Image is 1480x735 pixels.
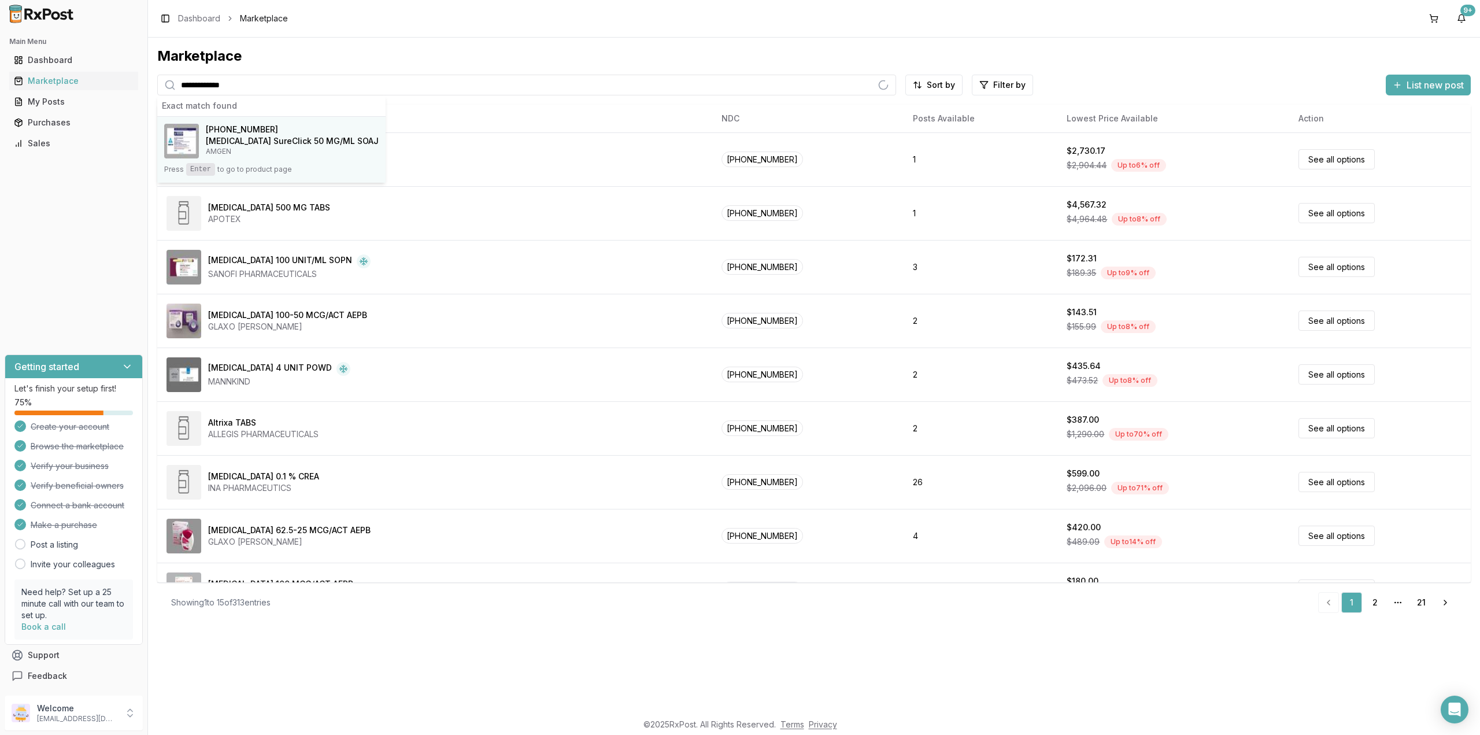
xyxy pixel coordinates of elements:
[1067,306,1097,318] div: $143.51
[157,117,386,183] button: Enbrel SureClick 50 MG/ML SOAJ[PHONE_NUMBER][MEDICAL_DATA] SureClick 50 MG/ML SOAJAMGENPressEnter...
[904,132,1057,186] td: 1
[1318,592,1457,613] nav: pagination
[1452,9,1471,28] button: 9+
[166,357,201,392] img: Afrezza 4 UNIT POWD
[1386,75,1471,95] button: List new post
[157,95,386,117] div: Exact match found
[927,79,955,91] span: Sort by
[166,196,201,231] img: Abiraterone Acetate 500 MG TABS
[904,105,1057,132] th: Posts Available
[1298,311,1375,331] a: See all options
[1111,482,1169,494] div: Up to 71 % off
[240,13,288,24] span: Marketplace
[1298,472,1375,492] a: See all options
[166,304,201,338] img: Advair Diskus 100-50 MCG/ACT AEPB
[14,54,134,66] div: Dashboard
[31,460,109,472] span: Verify your business
[1364,592,1385,613] a: 2
[157,47,1471,65] div: Marketplace
[208,417,256,429] div: Altrixa TABS
[721,152,803,167] span: [PHONE_NUMBER]
[1067,536,1100,548] span: $489.09
[1067,360,1101,372] div: $435.64
[31,559,115,570] a: Invite your colleagues
[206,147,379,156] p: AMGEN
[208,309,367,321] div: [MEDICAL_DATA] 100-50 MCG/ACT AEPB
[993,79,1026,91] span: Filter by
[1298,203,1375,223] a: See all options
[208,482,319,494] div: INA PHARMACEUTICS
[1067,522,1101,533] div: $420.00
[1067,253,1097,264] div: $172.31
[1341,592,1362,613] a: 1
[1101,320,1156,333] div: Up to 8 % off
[9,133,138,154] a: Sales
[5,134,143,153] button: Sales
[1067,213,1107,225] span: $4,964.48
[9,71,138,91] a: Marketplace
[31,500,124,511] span: Connect a bank account
[5,113,143,132] button: Purchases
[905,75,963,95] button: Sort by
[1067,482,1107,494] span: $2,096.00
[904,401,1057,455] td: 2
[1298,364,1375,385] a: See all options
[12,704,30,722] img: User avatar
[1386,80,1471,92] a: List new post
[1067,199,1107,210] div: $4,567.32
[712,105,904,132] th: NDC
[721,205,803,221] span: [PHONE_NUMBER]
[208,471,319,482] div: [MEDICAL_DATA] 0.1 % CREA
[1298,149,1375,169] a: See all options
[28,670,67,682] span: Feedback
[1067,160,1107,171] span: $2,904.44
[208,254,352,268] div: [MEDICAL_DATA] 100 UNIT/ML SOPN
[972,75,1033,95] button: Filter by
[171,597,271,608] div: Showing 1 to 15 of 313 entries
[1067,575,1098,587] div: $180.00
[166,519,201,553] img: Anoro Ellipta 62.5-25 MCG/ACT AEPB
[5,72,143,90] button: Marketplace
[1067,267,1096,279] span: $189.35
[5,51,143,69] button: Dashboard
[217,165,292,174] span: to go to product page
[1101,267,1156,279] div: Up to 9 % off
[178,13,288,24] nav: breadcrumb
[904,455,1057,509] td: 26
[721,582,803,597] span: [PHONE_NUMBER]
[37,714,117,723] p: [EMAIL_ADDRESS][DOMAIN_NAME]
[9,112,138,133] a: Purchases
[1411,592,1431,613] a: 21
[31,539,78,551] a: Post a listing
[1289,105,1471,132] th: Action
[14,397,32,408] span: 75 %
[208,525,371,536] div: [MEDICAL_DATA] 62.5-25 MCG/ACT AEPB
[206,124,278,135] span: [PHONE_NUMBER]
[5,5,79,23] img: RxPost Logo
[809,719,837,729] a: Privacy
[21,586,126,621] p: Need help? Set up a 25 minute call with our team to set up.
[14,383,133,394] p: Let's finish your setup first!
[208,429,319,440] div: ALLEGIS PHARMACEUTICALS
[166,411,201,446] img: Altrixa TABS
[208,268,371,280] div: SANOFI PHARMACEUTICALS
[37,703,117,714] p: Welcome
[1067,468,1100,479] div: $599.00
[1104,535,1162,548] div: Up to 14 % off
[5,666,143,686] button: Feedback
[178,13,220,24] a: Dashboard
[208,362,332,376] div: [MEDICAL_DATA] 4 UNIT POWD
[208,202,330,213] div: [MEDICAL_DATA] 500 MG TABS
[9,37,138,46] h2: Main Menu
[721,474,803,490] span: [PHONE_NUMBER]
[208,536,371,548] div: GLAXO [PERSON_NAME]
[166,465,201,500] img: Amcinonide 0.1 % CREA
[1112,213,1167,226] div: Up to 8 % off
[31,480,124,492] span: Verify beneficial owners
[208,213,330,225] div: APOTEX
[164,165,184,174] span: Press
[721,259,803,275] span: [PHONE_NUMBER]
[1298,257,1375,277] a: See all options
[5,93,143,111] button: My Posts
[904,294,1057,348] td: 2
